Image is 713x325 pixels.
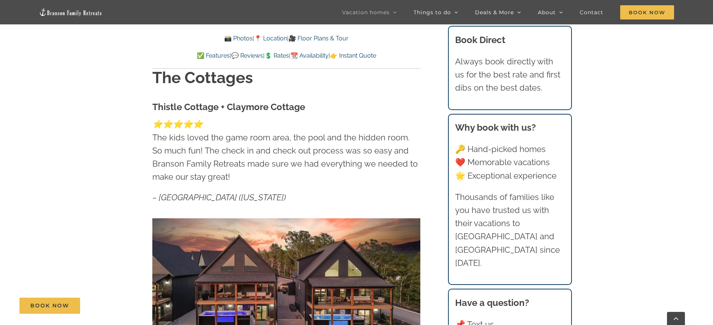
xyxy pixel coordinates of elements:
p: | | [152,34,420,43]
h1: The Cottages [152,67,420,89]
a: ✅ Features [197,52,230,59]
span: Book Now [620,5,674,19]
a: 🎥 Floor Plans & Tour [289,35,348,42]
a: 💲 Rates [265,52,289,59]
a: 👉 Instant Quote [330,52,376,59]
p: Always book directly with us for the best rate and first dibs on the best dates. [455,55,564,95]
h3: Why book with us? [455,121,564,134]
p: | | | | [152,51,420,61]
a: 📍 Location [254,35,287,42]
a: 📆 Availability [290,52,329,59]
b: Book Direct [455,34,505,45]
strong: Have a question? [455,297,529,308]
span: Deals & More [475,10,514,15]
em: – [GEOGRAPHIC_DATA] ([US_STATE]) [152,192,286,202]
strong: Thistle Cottage + Claymore Cottage [152,101,305,112]
em: ⭐️⭐️⭐️⭐️⭐️ [152,119,203,129]
p: The kids loved the game room area, the pool and the hidden room. So much fun! The check in and ch... [152,118,420,183]
p: Thousands of families like you have trusted us with their vacations to [GEOGRAPHIC_DATA] and [GEO... [455,191,564,270]
a: 💬 Reviews [231,52,263,59]
span: Contact [580,10,603,15]
span: About [538,10,556,15]
p: 🔑 Hand-picked homes ❤️ Memorable vacations 🌟 Exceptional experience [455,143,564,182]
span: Things to do [414,10,451,15]
a: 📸 Photos [224,35,253,42]
span: Book Now [30,303,69,309]
img: Branson Family Retreats Logo [39,8,103,16]
a: Book Now [19,298,80,314]
span: Vacation homes [342,10,390,15]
